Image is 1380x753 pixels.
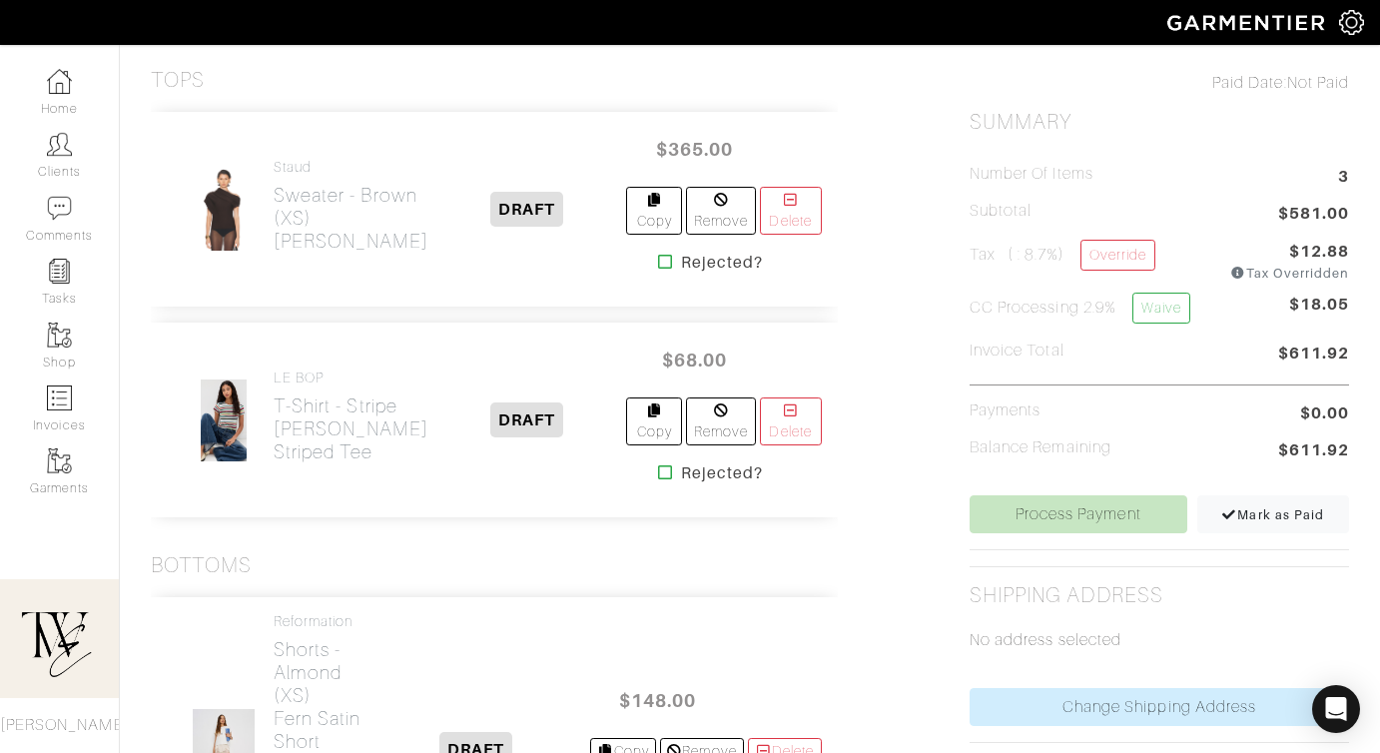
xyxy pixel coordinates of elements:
a: Waive [1132,293,1190,324]
span: DRAFT [490,402,563,437]
a: Delete [760,187,822,235]
a: Delete [760,397,822,445]
a: Remove [686,397,755,445]
h5: Invoice Total [970,342,1064,361]
div: Open Intercom Messenger [1312,685,1360,733]
a: Copy [626,397,682,445]
span: $611.92 [1278,342,1349,369]
h2: Sweater - Brown (XS) [PERSON_NAME] [274,184,428,253]
h5: Subtotal [970,202,1032,221]
span: DRAFT [490,192,563,227]
span: Paid Date: [1212,74,1287,92]
h5: Number of Items [970,165,1093,184]
h2: Summary [970,110,1349,135]
img: clients-icon-6bae9207a08558b7cb47a8932f037763ab4055f8c8b6bfacd5dc20c3e0201464.png [47,132,72,157]
img: reminder-icon-8004d30b9f0a5d33ae49ab947aed9ed385cf756f9e5892f1edd6e32f2345188e.png [47,259,72,284]
img: garmentier-logo-header-white-b43fb05a5012e4ada735d5af1a66efaba907eab6374d6393d1fbf88cb4ef424d.png [1157,5,1339,40]
p: No address selected [970,628,1349,652]
span: 3 [1338,165,1349,192]
a: Process Payment [970,495,1187,533]
a: Mark as Paid [1197,495,1350,533]
h2: Shorts - Almond (XS) Fern Satin Short [274,638,363,753]
span: $148.00 [598,679,718,722]
a: Remove [686,187,755,235]
h5: Balance Remaining [970,438,1111,457]
a: Staud Sweater - Brown (XS)[PERSON_NAME] [274,159,428,253]
span: $12.88 [1289,240,1349,264]
h5: Payments [970,401,1040,420]
img: KyWEyddWELYpGp4Bwrn2B3GR [200,378,248,462]
h3: Tops [151,68,205,93]
h4: LE BOP [274,370,428,386]
span: $18.05 [1289,293,1349,332]
span: $581.00 [1278,202,1349,229]
span: $365.00 [634,128,754,171]
span: $0.00 [1300,401,1349,425]
h4: Staud [274,159,428,176]
strong: Rejected? [681,251,762,275]
img: orders-icon-0abe47150d42831381b5fb84f609e132dff9fe21cb692f30cb5eec754e2cba89.png [47,385,72,410]
span: Mark as Paid [1221,507,1324,522]
img: comment-icon-a0a6a9ef722e966f86d9cbdc48e553b5cf19dbc54f86b18d962a5391bc8f6eb6.png [47,196,72,221]
h5: Tax ( : 8.7%) [970,240,1155,275]
a: Copy [626,187,682,235]
div: Not Paid [970,71,1349,95]
div: Tax Overridden [1230,264,1349,283]
img: garments-icon-b7da505a4dc4fd61783c78ac3ca0ef83fa9d6f193b1c9dc38574b1d14d53ca28.png [47,323,72,348]
a: Change Shipping Address [970,688,1349,726]
img: garments-icon-b7da505a4dc4fd61783c78ac3ca0ef83fa9d6f193b1c9dc38574b1d14d53ca28.png [47,448,72,473]
h3: Bottoms [151,553,252,578]
span: $611.92 [1278,438,1349,465]
a: LE BOP T-Shirt - Stripe[PERSON_NAME] Striped Tee [274,370,428,463]
h2: Shipping Address [970,583,1163,608]
a: Override [1080,240,1155,271]
img: 7JnTzB9ePiM64YJNfEs1WV9h [196,168,253,252]
img: gear-icon-white-bd11855cb880d31180b6d7d6211b90ccbf57a29d726f0c71d8c61bd08dd39cc2.png [1339,10,1364,35]
h2: T-Shirt - Stripe [PERSON_NAME] Striped Tee [274,394,428,463]
span: $68.00 [634,339,754,381]
img: dashboard-icon-dbcd8f5a0b271acd01030246c82b418ddd0df26cd7fceb0bd07c9910d44c42f6.png [47,69,72,94]
strong: Rejected? [681,461,762,485]
h4: Reformation [274,613,363,630]
h5: CC Processing 2.9% [970,293,1190,324]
